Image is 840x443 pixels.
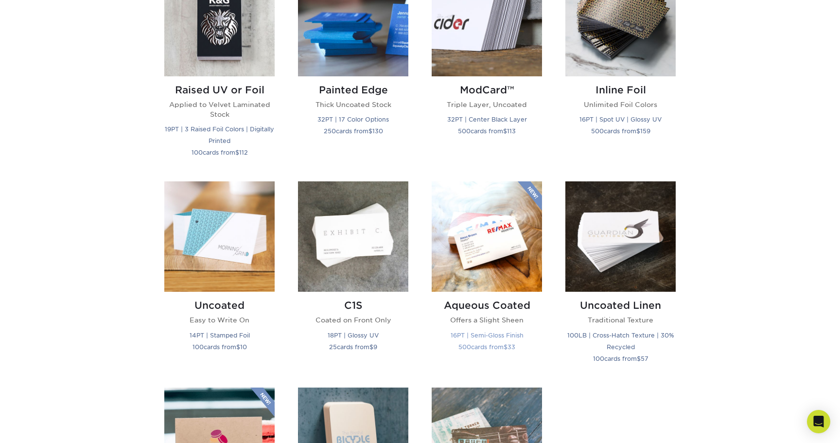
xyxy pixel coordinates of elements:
span: 10 [240,343,247,351]
h2: Inline Foil [565,84,676,96]
small: 32PT | Center Black Layer [447,116,527,123]
img: Uncoated Linen Business Cards [565,181,676,292]
h2: Painted Edge [298,84,408,96]
h2: Raised UV or Foil [164,84,275,96]
span: $ [369,343,373,351]
p: Triple Layer, Uncoated [432,100,542,109]
img: Uncoated Business Cards [164,181,275,292]
p: Coated on Front Only [298,315,408,325]
p: Offers a Slight Sheen [432,315,542,325]
span: 112 [239,149,248,156]
a: Aqueous Coated Business Cards Aqueous Coated Offers a Slight Sheen 16PT | Semi-Gloss Finish 500ca... [432,181,542,375]
h2: C1S [298,300,408,311]
small: cards from [329,343,377,351]
span: 500 [458,127,471,135]
small: cards from [458,127,516,135]
span: 9 [373,343,377,351]
span: 100 [593,355,604,362]
span: 100 [192,343,204,351]
span: $ [236,343,240,351]
h2: Uncoated Linen [565,300,676,311]
p: Unlimited Foil Colors [565,100,676,109]
span: $ [504,343,507,351]
h2: Uncoated [164,300,275,311]
span: 113 [507,127,516,135]
h2: Aqueous Coated [432,300,542,311]
span: $ [637,355,641,362]
small: 100LB | Cross-Hatch Texture | 30% Recycled [567,332,674,351]
small: cards from [458,343,515,351]
small: 18PT | Glossy UV [328,332,379,339]
a: C1S Business Cards C1S Coated on Front Only 18PT | Glossy UV 25cards from$9 [298,181,408,375]
span: 130 [372,127,383,135]
img: New Product [518,181,542,211]
span: 57 [641,355,648,362]
span: $ [636,127,640,135]
p: Applied to Velvet Laminated Stock [164,100,275,120]
h2: ModCard™ [432,84,542,96]
span: $ [503,127,507,135]
span: 100 [192,149,203,156]
small: cards from [593,355,648,362]
img: New Product [250,388,275,417]
small: 16PT | Spot UV | Glossy UV [579,116,662,123]
small: 32PT | 17 Color Options [317,116,389,123]
span: 25 [329,343,337,351]
img: Aqueous Coated Business Cards [432,181,542,292]
span: 500 [458,343,471,351]
p: Easy to Write On [164,315,275,325]
a: Uncoated Business Cards Uncoated Easy to Write On 14PT | Stamped Foil 100cards from$10 [164,181,275,375]
span: 159 [640,127,650,135]
div: Open Intercom Messenger [807,410,830,433]
p: Thick Uncoated Stock [298,100,408,109]
span: $ [235,149,239,156]
small: cards from [324,127,383,135]
span: 500 [591,127,604,135]
span: $ [368,127,372,135]
small: cards from [591,127,650,135]
span: 33 [507,343,515,351]
img: C1S Business Cards [298,181,408,292]
a: Uncoated Linen Business Cards Uncoated Linen Traditional Texture 100LB | Cross-Hatch Texture | 30... [565,181,676,375]
small: 16PT | Semi-Gloss Finish [451,332,524,339]
small: cards from [192,343,247,351]
small: cards from [192,149,248,156]
p: Traditional Texture [565,315,676,325]
small: 14PT | Stamped Foil [190,332,250,339]
span: 250 [324,127,336,135]
small: 19PT | 3 Raised Foil Colors | Digitally Printed [165,125,274,144]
